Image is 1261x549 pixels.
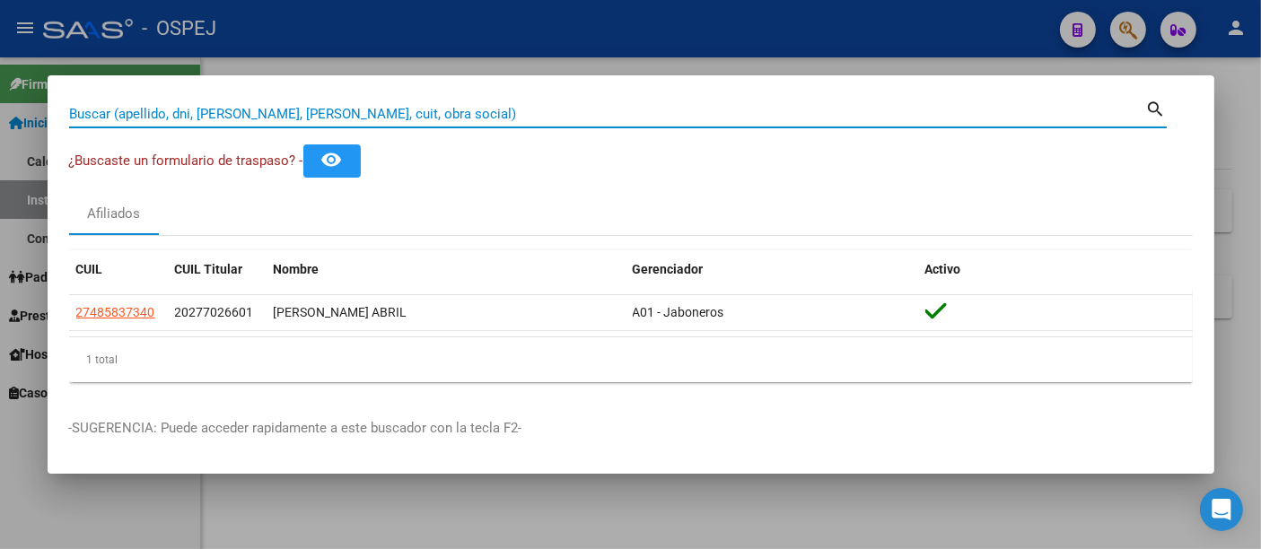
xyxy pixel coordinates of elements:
div: [PERSON_NAME] ABRIL [274,302,618,323]
div: Open Intercom Messenger [1200,488,1243,531]
datatable-header-cell: CUIL [69,250,168,289]
datatable-header-cell: Nombre [267,250,626,289]
span: 20277026601 [175,305,254,319]
span: CUIL Titular [175,262,243,276]
span: 27485837340 [76,305,155,319]
span: Nombre [274,262,320,276]
span: Activo [925,262,961,276]
span: ¿Buscaste un formulario de traspaso? - [69,152,303,169]
datatable-header-cell: Activo [918,250,1193,289]
div: 1 total [69,337,1193,382]
span: CUIL [76,262,103,276]
p: -SUGERENCIA: Puede acceder rapidamente a este buscador con la tecla F2- [69,418,1193,439]
datatable-header-cell: Gerenciador [626,250,918,289]
span: A01 - Jaboneros [633,305,724,319]
mat-icon: remove_red_eye [321,149,343,170]
span: Gerenciador [633,262,704,276]
mat-icon: search [1146,97,1167,118]
datatable-header-cell: CUIL Titular [168,250,267,289]
div: Afiliados [87,204,140,224]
